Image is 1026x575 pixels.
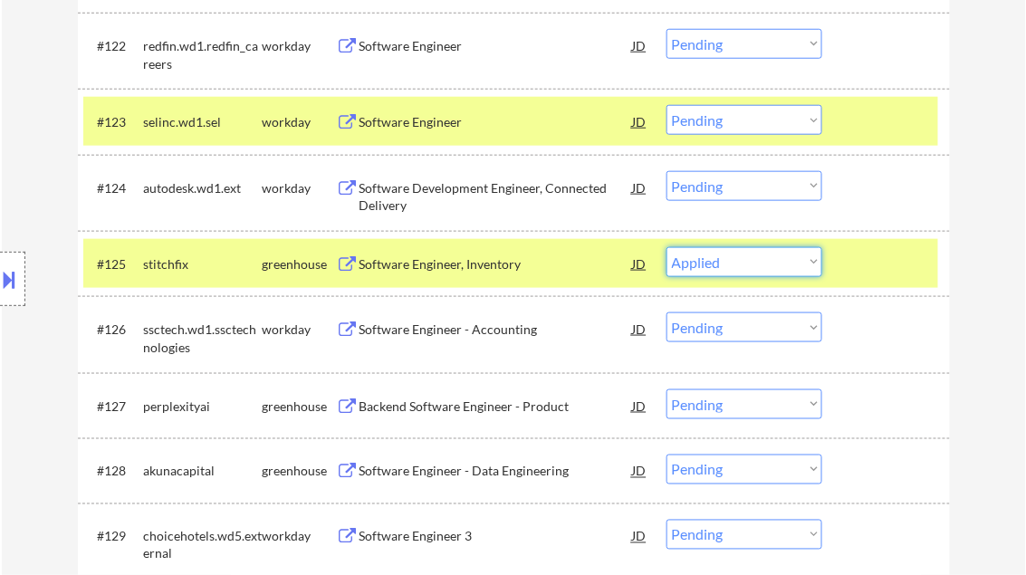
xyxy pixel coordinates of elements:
[631,389,649,422] div: JD
[360,37,633,55] div: Software Engineer
[360,528,633,546] div: Software Engineer 3
[631,105,649,138] div: JD
[631,520,649,552] div: JD
[98,463,129,481] div: #128
[144,463,263,481] div: akunacapital
[631,29,649,62] div: JD
[263,528,337,546] div: workday
[360,321,633,339] div: Software Engineer - Accounting
[360,463,633,481] div: Software Engineer - Data Engineering
[144,37,263,72] div: redfin.wd1.redfin_careers
[360,398,633,416] div: Backend Software Engineer - Product
[360,113,633,131] div: Software Engineer
[631,312,649,345] div: JD
[144,528,263,563] div: choicehotels.wd5.external
[360,255,633,273] div: Software Engineer, Inventory
[631,455,649,487] div: JD
[631,247,649,280] div: JD
[263,37,337,55] div: workday
[360,179,633,215] div: Software Development Engineer, Connected Delivery
[631,171,649,204] div: JD
[98,37,129,55] div: #122
[98,528,129,546] div: #129
[263,463,337,481] div: greenhouse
